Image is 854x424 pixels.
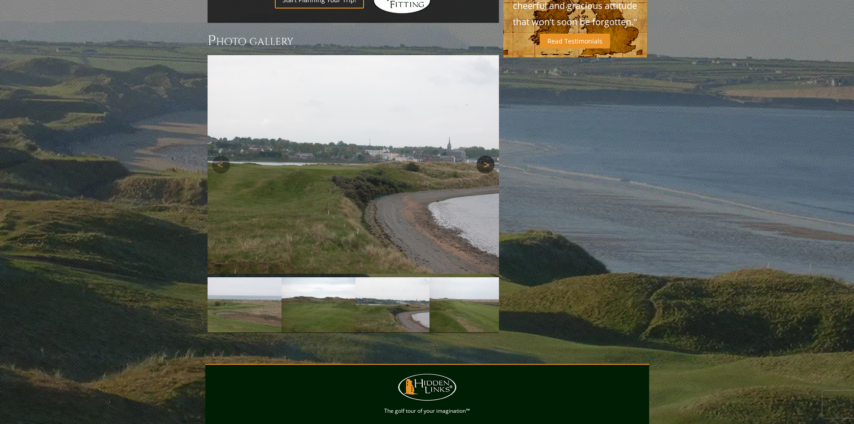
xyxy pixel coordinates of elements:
h3: Photo Gallery [208,32,499,50]
p: The golf tour of your imagination™ [208,406,647,416]
a: Previous [212,156,230,174]
a: Read Testimonials [540,34,610,48]
a: Next [477,156,494,174]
